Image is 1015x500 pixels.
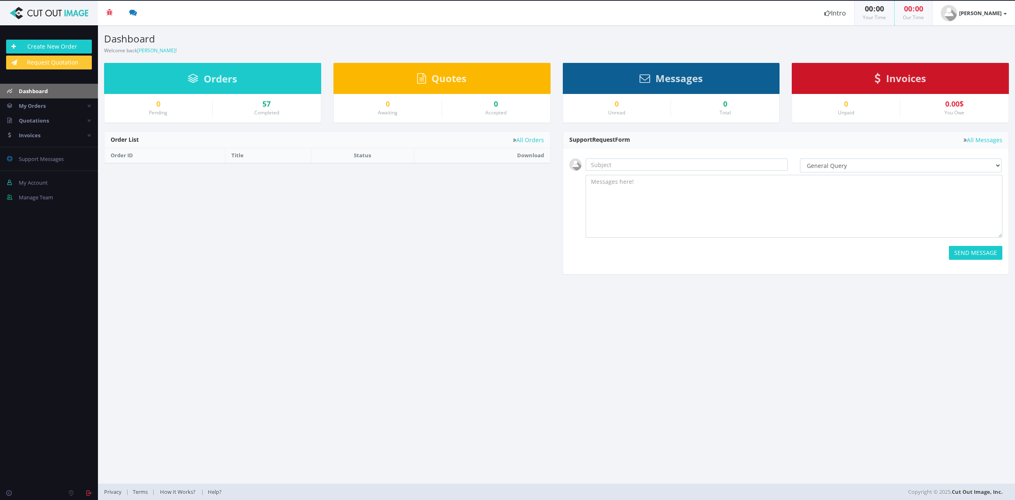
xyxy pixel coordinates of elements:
[959,9,1002,17] strong: [PERSON_NAME]
[873,4,876,13] span: :
[19,194,53,201] span: Manage Team
[816,1,854,25] a: Intro
[592,136,615,143] span: Request
[104,33,551,44] h3: Dashboard
[798,100,894,108] a: 0
[19,155,64,163] span: Support Messages
[6,7,92,19] img: Cut Out Image
[915,4,923,13] span: 00
[655,71,703,85] span: Messages
[204,72,237,85] span: Orders
[952,488,1003,496] a: Cut Out Image, Inc.
[933,1,1015,25] a: [PERSON_NAME]
[254,109,279,116] small: Completed
[677,100,773,108] div: 0
[838,109,854,116] small: Unpaid
[903,14,924,21] small: Our Time
[137,47,175,54] a: [PERSON_NAME]
[6,40,92,54] a: Create New Order
[875,76,926,84] a: Invoices
[6,56,92,69] a: Request Quotation
[485,109,506,116] small: Accepted
[311,148,414,163] th: Status
[129,488,152,496] a: Terms
[19,102,46,109] span: My Orders
[340,100,435,108] a: 0
[19,179,48,186] span: My Account
[904,4,912,13] span: 00
[448,100,544,108] a: 0
[149,109,167,116] small: Pending
[378,109,398,116] small: Awaiting
[417,76,466,84] a: Quotes
[569,100,665,108] a: 0
[912,4,915,13] span: :
[640,76,703,84] a: Messages
[513,137,544,143] a: All Orders
[941,5,957,21] img: user_default.jpg
[104,488,126,496] a: Privacy
[19,132,40,139] span: Invoices
[204,488,226,496] a: Help?
[886,71,926,85] span: Invoices
[586,158,788,171] input: Subject
[225,148,311,163] th: Title
[104,47,177,54] small: Welcome back !
[414,148,550,163] th: Download
[104,148,225,163] th: Order ID
[908,488,1003,496] span: Copyright © 2025,
[863,14,886,21] small: Your Time
[876,4,884,13] span: 00
[569,136,630,143] span: Support Form
[111,100,206,108] a: 0
[19,87,48,95] span: Dashboard
[19,117,49,124] span: Quotations
[906,100,1002,108] div: 0.00$
[431,71,466,85] span: Quotes
[155,488,201,496] a: How It Works?
[949,246,1002,260] button: SEND MESSAGE
[160,488,195,496] span: How It Works?
[964,137,1002,143] a: All Messages
[720,109,731,116] small: Total
[865,4,873,13] span: 00
[608,109,625,116] small: Unread
[188,77,237,84] a: Orders
[944,109,964,116] small: You Owe
[219,100,315,108] a: 57
[104,484,707,500] div: | | |
[569,158,582,171] img: user_default.jpg
[111,136,139,143] span: Order List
